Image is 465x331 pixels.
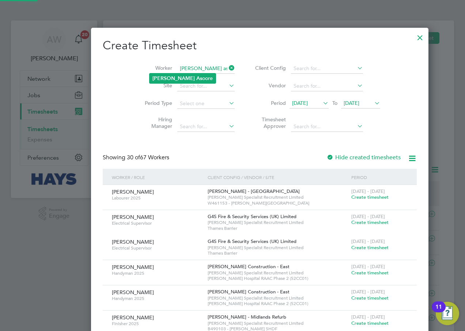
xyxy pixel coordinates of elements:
span: [DATE] - [DATE] [351,263,385,270]
span: 67 Workers [127,154,169,161]
label: Hiring Manager [139,116,172,129]
button: Open Resource Center, 11 new notifications [436,302,459,325]
label: Vendor [253,82,286,89]
input: Search for... [291,64,363,74]
span: [DATE] [344,100,359,106]
span: Create timesheet [351,194,389,200]
input: Search for... [177,64,235,74]
span: Create timesheet [351,270,389,276]
span: [DATE] - [DATE] [351,213,385,220]
span: [PERSON_NAME] Hospital RAAC Phase 2 (52CC01) [208,275,348,281]
input: Select one [177,99,235,109]
span: Handyman 2025 [112,270,202,276]
li: oore [150,73,216,83]
span: 30 of [127,154,140,161]
span: [PERSON_NAME] [112,239,154,245]
div: Period [349,169,409,186]
input: Search for... [177,81,235,91]
span: [DATE] - [DATE] [351,188,385,194]
b: As [196,75,202,81]
span: [DATE] [292,100,308,106]
label: Period [253,100,286,106]
span: G4S Fire & Security Services (UK) Limited [208,238,296,244]
span: W461153 - [PERSON_NAME][GEOGRAPHIC_DATA] [208,200,348,206]
span: [PERSON_NAME] Specialist Recruitment Limited [208,270,348,276]
span: [PERSON_NAME] - [GEOGRAPHIC_DATA] [208,188,300,194]
span: [PERSON_NAME] Construction - East [208,289,290,295]
span: [PERSON_NAME] [112,214,154,220]
label: Client Config [253,65,286,71]
span: [PERSON_NAME] Specialist Recruitment Limited [208,194,348,200]
span: Create timesheet [351,320,389,326]
span: Create timesheet [351,295,389,301]
label: Site [139,82,172,89]
span: [DATE] - [DATE] [351,238,385,244]
span: Electrical Supervisor [112,245,202,251]
span: [PERSON_NAME] Specialist Recruitment Limited [208,295,348,301]
span: Thames Barrier [208,250,348,256]
span: [PERSON_NAME] Specialist Recruitment Limited [208,320,348,326]
span: To [330,98,340,108]
div: Showing [103,154,171,161]
label: Worker [139,65,172,71]
input: Search for... [177,122,235,132]
span: [PERSON_NAME] Specialist Recruitment Limited [208,245,348,251]
span: Handyman 2025 [112,296,202,301]
input: Search for... [291,122,363,132]
label: Timesheet Approver [253,116,286,129]
span: [PERSON_NAME] [112,289,154,296]
b: [PERSON_NAME] [152,75,195,81]
span: Create timesheet [351,219,389,225]
span: [PERSON_NAME] [112,189,154,195]
span: [PERSON_NAME] Construction - East [208,263,290,270]
span: [PERSON_NAME] [112,264,154,270]
label: Period Type [139,100,172,106]
span: G4S Fire & Security Services (UK) Limited [208,213,296,220]
span: [PERSON_NAME] Hospital RAAC Phase 2 (52CC01) [208,301,348,307]
div: 11 [435,307,442,316]
h2: Create Timesheet [103,38,417,53]
span: [PERSON_NAME] - Midlands Refurb [208,314,286,320]
input: Search for... [291,81,363,91]
span: [DATE] - [DATE] [351,289,385,295]
span: Electrical Supervisor [112,220,202,226]
span: Create timesheet [351,244,389,251]
span: [PERSON_NAME] Specialist Recruitment Limited [208,220,348,225]
span: Thames Barrier [208,225,348,231]
div: Worker / Role [110,169,206,186]
span: Labourer 2025 [112,195,202,201]
span: Finisher 2025 [112,321,202,327]
div: Client Config / Vendor / Site [206,169,349,186]
span: [PERSON_NAME] [112,314,154,321]
label: Hide created timesheets [326,154,401,161]
span: [DATE] - [DATE] [351,314,385,320]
